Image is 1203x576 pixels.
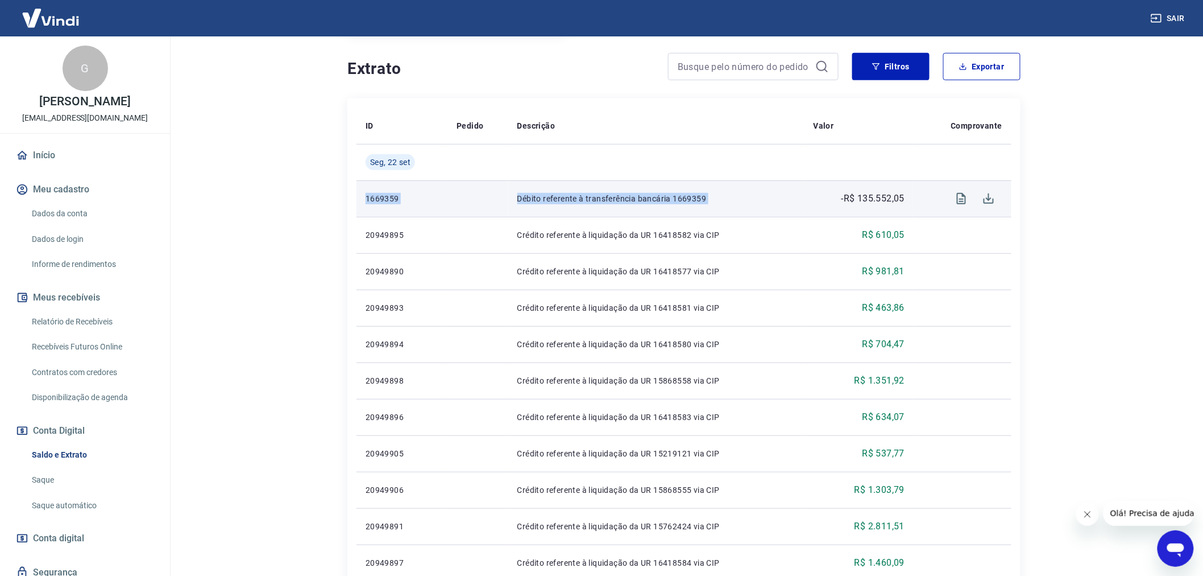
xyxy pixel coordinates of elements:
p: R$ 634,07 [862,410,905,424]
p: -R$ 135.552,05 [841,192,905,205]
input: Busque pelo número do pedido [678,58,811,75]
span: Seg, 22 set [370,157,410,168]
p: Valor [814,120,834,131]
div: G [63,46,108,91]
button: Sair [1148,8,1189,29]
p: 20949905 [366,448,438,459]
p: Crédito referente à liquidação da UR 16418583 via CIP [517,412,795,423]
p: R$ 1.351,92 [854,374,905,388]
p: Crédito referente à liquidação da UR 15868558 via CIP [517,375,795,386]
p: R$ 704,47 [862,338,905,351]
p: 20949897 [366,557,438,569]
p: Crédito referente à liquidação da UR 16418582 via CIP [517,229,795,241]
p: Débito referente à transferência bancária 1669359 [517,193,795,204]
p: 20949895 [366,229,438,241]
p: [EMAIL_ADDRESS][DOMAIN_NAME] [22,112,148,124]
span: Visualizar [948,185,975,212]
p: Crédito referente à liquidação da UR 16418581 via CIP [517,302,795,314]
p: R$ 537,77 [862,447,905,460]
p: 20949893 [366,302,438,314]
p: Descrição [517,120,555,131]
p: 20949896 [366,412,438,423]
p: Crédito referente à liquidação da UR 15219121 via CIP [517,448,795,459]
img: Vindi [14,1,88,35]
p: Crédito referente à liquidação da UR 15868555 via CIP [517,484,795,496]
p: [PERSON_NAME] [39,96,130,108]
button: Meu cadastro [14,177,156,202]
p: Crédito referente à liquidação da UR 16418584 via CIP [517,557,795,569]
a: Início [14,143,156,168]
p: Crédito referente à liquidação da UR 16418577 via CIP [517,266,795,277]
a: Conta digital [14,526,156,551]
p: 20949894 [366,339,438,350]
span: Download [975,185,1002,212]
a: Relatório de Recebíveis [27,310,156,334]
span: Conta digital [33,530,84,546]
iframe: Botão para abrir a janela de mensagens [1158,530,1194,567]
p: 20949906 [366,484,438,496]
a: Saque automático [27,494,156,517]
p: ID [366,120,374,131]
button: Exportar [943,53,1021,80]
h4: Extrato [347,57,654,80]
p: Crédito referente à liquidação da UR 16418580 via CIP [517,339,795,350]
p: Pedido [457,120,483,131]
a: Disponibilização de agenda [27,386,156,409]
button: Conta Digital [14,418,156,443]
p: 20949890 [366,266,438,277]
p: 1669359 [366,193,438,204]
p: R$ 981,81 [862,265,905,278]
a: Informe de rendimentos [27,253,156,276]
p: R$ 463,86 [862,301,905,315]
p: R$ 1.303,79 [854,483,905,497]
iframe: Mensagem da empresa [1104,501,1194,526]
a: Dados da conta [27,202,156,225]
p: R$ 2.811,51 [854,520,905,533]
a: Recebíveis Futuros Online [27,335,156,359]
span: Olá! Precisa de ajuda? [7,8,96,17]
a: Contratos com credores [27,361,156,384]
a: Dados de login [27,228,156,251]
p: 20949891 [366,521,438,532]
p: R$ 610,05 [862,228,905,242]
p: 20949898 [366,375,438,386]
button: Filtros [852,53,930,80]
p: Comprovante [951,120,1002,131]
iframe: Fechar mensagem [1076,503,1099,526]
a: Saque [27,468,156,492]
p: R$ 1.460,09 [854,556,905,570]
button: Meus recebíveis [14,285,156,310]
p: Crédito referente à liquidação da UR 15762424 via CIP [517,521,795,532]
a: Saldo e Extrato [27,443,156,467]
